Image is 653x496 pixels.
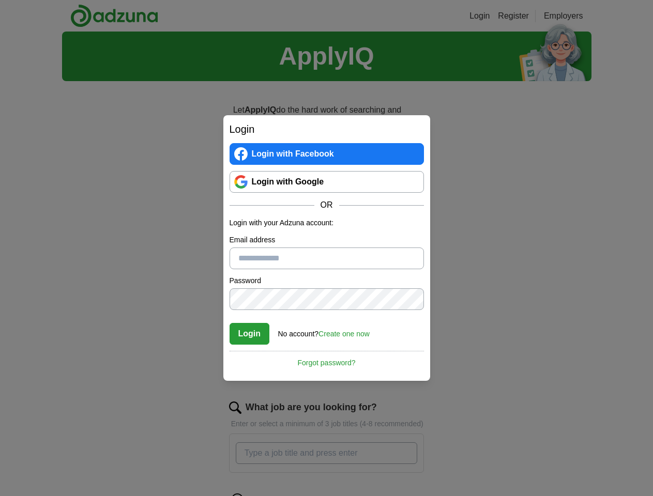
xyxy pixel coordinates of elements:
a: Forgot password? [230,351,424,368]
label: Password [230,275,424,286]
label: Email address [230,235,424,245]
a: Login with Google [230,171,424,193]
button: Login [230,323,270,345]
span: OR [314,199,339,211]
div: No account? [278,322,370,339]
h2: Login [230,121,424,137]
p: Login with your Adzuna account: [230,218,424,228]
a: Create one now [318,330,370,338]
a: Login with Facebook [230,143,424,165]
